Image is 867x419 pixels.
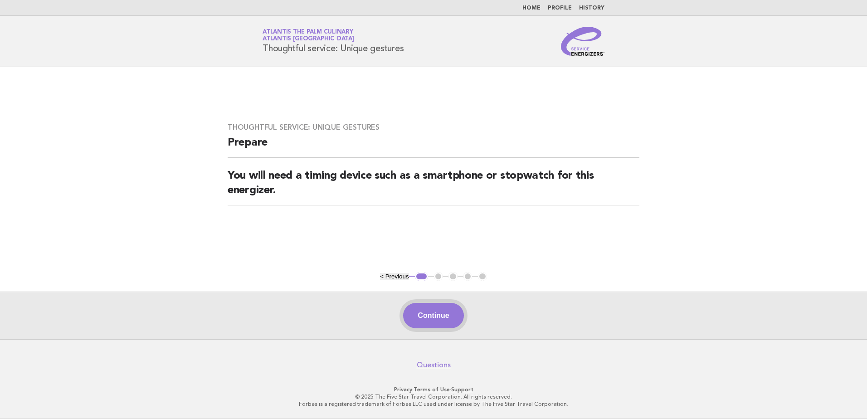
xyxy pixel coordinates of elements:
h3: Thoughtful service: Unique gestures [228,123,639,132]
p: · · [156,386,711,393]
button: 1 [415,272,428,281]
button: Continue [403,303,463,328]
p: © 2025 The Five Star Travel Corporation. All rights reserved. [156,393,711,400]
h2: Prepare [228,136,639,158]
img: Service Energizers [561,27,604,56]
button: < Previous [380,273,409,280]
p: Forbes is a registered trademark of Forbes LLC used under license by The Five Star Travel Corpora... [156,400,711,408]
a: Home [522,5,541,11]
a: Questions [417,361,451,370]
a: History [579,5,604,11]
h2: You will need a timing device such as a smartphone or stopwatch for this energizer. [228,169,639,205]
a: Atlantis The Palm CulinaryAtlantis [GEOGRAPHIC_DATA] [263,29,354,42]
h1: Thoughtful service: Unique gestures [263,29,404,53]
a: Terms of Use [414,386,450,393]
a: Support [451,386,473,393]
a: Privacy [394,386,412,393]
span: Atlantis [GEOGRAPHIC_DATA] [263,36,354,42]
a: Profile [548,5,572,11]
